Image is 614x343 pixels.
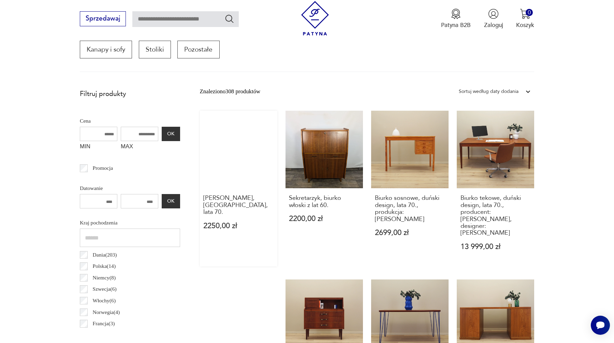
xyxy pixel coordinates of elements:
p: Francja ( 3 ) [93,319,115,328]
label: MIN [80,141,117,154]
img: Ikona medalu [451,9,461,19]
p: Patyna B2B [441,21,471,29]
p: Polska ( 14 ) [93,262,116,271]
h3: [PERSON_NAME], [GEOGRAPHIC_DATA], lata 70. [203,195,274,216]
p: Promocja [93,164,113,173]
p: Czechosłowacja ( 2 ) [93,331,134,340]
a: Stoliki [139,41,171,58]
p: 2250,00 zł [203,222,274,230]
p: Szwecja ( 6 ) [93,285,117,293]
div: 0 [526,9,533,16]
p: Włochy ( 6 ) [93,296,116,305]
p: 2699,00 zł [375,229,445,236]
label: MAX [121,141,158,154]
button: Sprzedawaj [80,11,126,26]
a: Sprzedawaj [80,16,126,22]
p: Norwegia ( 4 ) [93,308,120,317]
p: Zaloguj [484,21,503,29]
p: Koszyk [516,21,534,29]
p: Kraj pochodzenia [80,218,180,227]
p: 13 999,00 zł [460,243,531,250]
a: Kanapy i sofy [80,41,132,58]
a: Biurko sosnowe, duński design, lata 70., produkcja: DaniaBiurko sosnowe, duński design, lata 70.,... [371,111,449,266]
div: Sortuj według daty dodania [459,87,518,96]
a: Ikona medaluPatyna B2B [441,9,471,29]
img: Ikona koszyka [520,9,530,19]
h3: Biurko tekowe, duński design, lata 70., producent: [PERSON_NAME], designer: [PERSON_NAME] [460,195,531,236]
p: Niemcy ( 8 ) [93,273,116,282]
img: Ikonka użytkownika [488,9,499,19]
button: OK [162,194,180,208]
p: 2200,00 zł [289,215,359,222]
p: Cena [80,116,180,125]
p: Dania ( 203 ) [93,250,117,259]
a: Biurko, Skandynawia, lata 70.[PERSON_NAME], [GEOGRAPHIC_DATA], lata 70.2250,00 zł [200,111,277,266]
button: Zaloguj [484,9,503,29]
a: Sekretarzyk, biurko włoski z lat 60.Sekretarzyk, biurko włoski z lat 60.2200,00 zł [286,111,363,266]
p: Filtruj produkty [80,90,180,98]
a: Pozostałe [177,41,219,58]
button: 0Koszyk [516,9,534,29]
button: Patyna B2B [441,9,471,29]
p: Datowanie [80,184,180,193]
button: Szukaj [224,14,234,24]
iframe: Smartsupp widget button [591,316,610,335]
img: Patyna - sklep z meblami i dekoracjami vintage [298,1,332,36]
button: OK [162,127,180,141]
div: Znaleziono 308 produktów [200,87,261,96]
h3: Biurko sosnowe, duński design, lata 70., produkcja: [PERSON_NAME] [375,195,445,223]
h3: Sekretarzyk, biurko włoski z lat 60. [289,195,359,209]
a: Biurko tekowe, duński design, lata 70., producent: Fritz Hansen, designer: Finn JuhlBiurko tekowe... [457,111,534,266]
